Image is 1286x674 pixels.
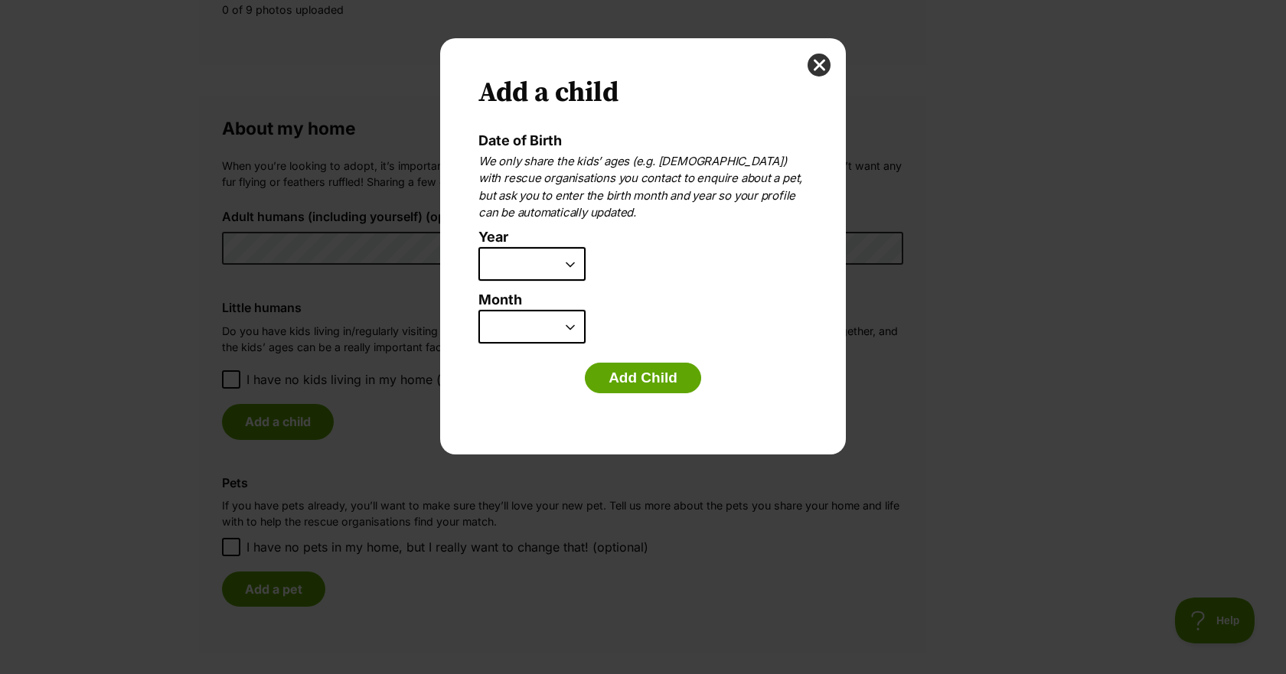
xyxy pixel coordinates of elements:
[808,54,831,77] button: close
[478,230,800,246] label: Year
[478,132,562,148] label: Date of Birth
[478,292,808,308] label: Month
[585,363,701,393] button: Add Child
[478,153,808,222] p: We only share the kids’ ages (e.g. [DEMOGRAPHIC_DATA]) with rescue organisations you contact to e...
[478,77,808,110] h2: Add a child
